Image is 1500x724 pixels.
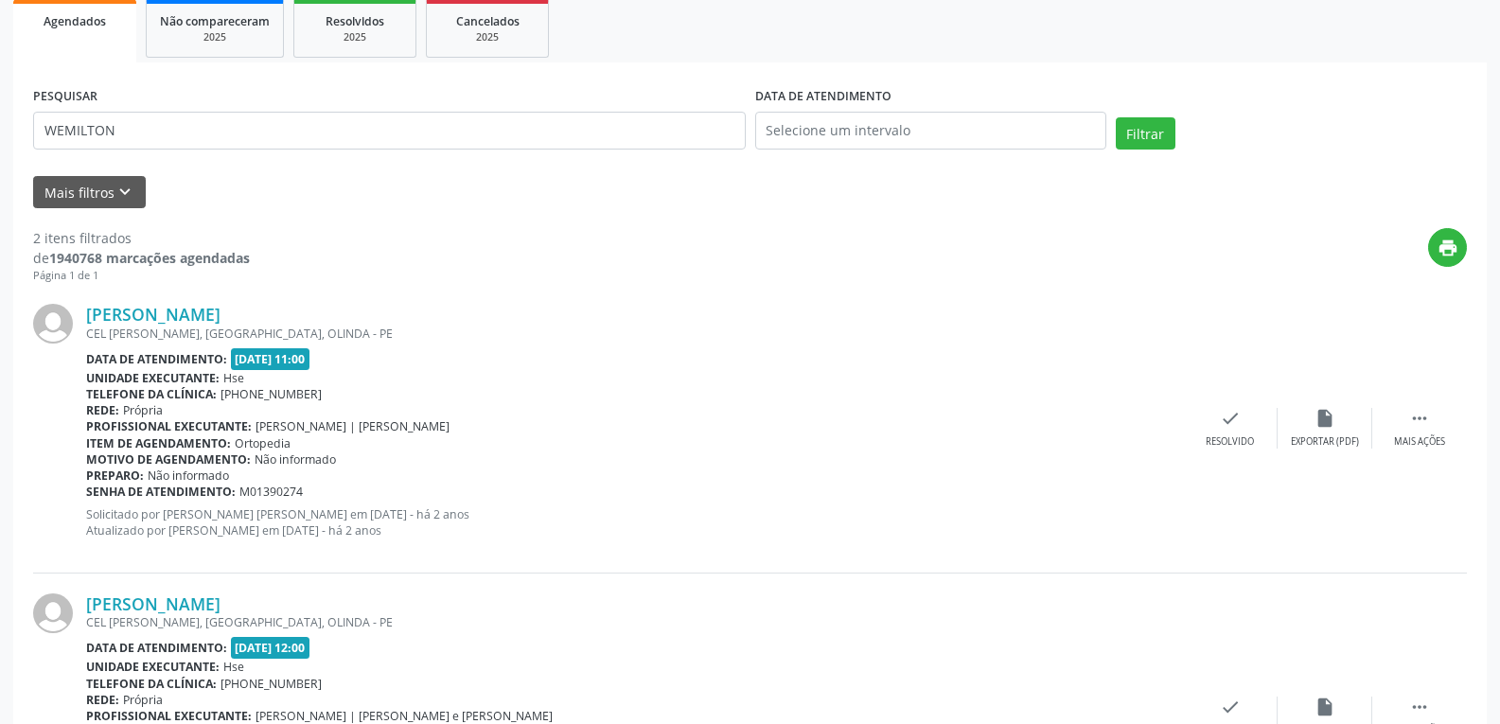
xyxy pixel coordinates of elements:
b: Senha de atendimento: [86,484,236,500]
input: Nome, código do beneficiário ou CPF [33,112,746,150]
span: Resolvidos [326,13,384,29]
div: de [33,248,250,268]
span: Própria [123,402,163,418]
i:  [1409,697,1430,717]
i: insert_drive_file [1315,408,1335,429]
b: Preparo: [86,468,144,484]
button: Filtrar [1116,117,1175,150]
b: Rede: [86,402,119,418]
span: Agendados [44,13,106,29]
i:  [1409,408,1430,429]
i: print [1438,238,1458,258]
div: CEL [PERSON_NAME], [GEOGRAPHIC_DATA], OLINDA - PE [86,326,1183,342]
a: [PERSON_NAME] [86,304,221,325]
b: Profissional executante: [86,418,252,434]
i: keyboard_arrow_down [115,182,135,203]
span: [PHONE_NUMBER] [221,676,322,692]
span: Ortopedia [235,435,291,451]
span: Hse [223,370,244,386]
a: [PERSON_NAME] [86,593,221,614]
div: Página 1 de 1 [33,268,250,284]
div: Mais ações [1394,435,1445,449]
p: Solicitado por [PERSON_NAME] [PERSON_NAME] em [DATE] - há 2 anos Atualizado por [PERSON_NAME] em ... [86,506,1183,539]
b: Unidade executante: [86,659,220,675]
label: PESQUISAR [33,82,97,112]
button: print [1428,228,1467,267]
span: [PERSON_NAME] | [PERSON_NAME] e [PERSON_NAME] [256,708,553,724]
i: insert_drive_file [1315,697,1335,717]
div: 2 itens filtrados [33,228,250,248]
span: Cancelados [456,13,520,29]
span: Hse [223,659,244,675]
span: M01390274 [239,484,303,500]
button: Mais filtroskeyboard_arrow_down [33,176,146,209]
input: Selecione um intervalo [755,112,1106,150]
div: Resolvido [1206,435,1254,449]
i: check [1220,408,1241,429]
b: Motivo de agendamento: [86,451,251,468]
b: Data de atendimento: [86,640,227,656]
strong: 1940768 marcações agendadas [49,249,250,267]
span: [PHONE_NUMBER] [221,386,322,402]
b: Rede: [86,692,119,708]
label: DATA DE ATENDIMENTO [755,82,891,112]
div: CEL [PERSON_NAME], [GEOGRAPHIC_DATA], OLINDA - PE [86,614,1183,630]
i: check [1220,697,1241,717]
b: Telefone da clínica: [86,676,217,692]
b: Unidade executante: [86,370,220,386]
img: img [33,304,73,344]
div: Exportar (PDF) [1291,435,1359,449]
span: Não informado [255,451,336,468]
div: 2025 [308,30,402,44]
div: 2025 [160,30,270,44]
b: Item de agendamento: [86,435,231,451]
span: Não informado [148,468,229,484]
b: Data de atendimento: [86,351,227,367]
span: [PERSON_NAME] | [PERSON_NAME] [256,418,450,434]
span: Não compareceram [160,13,270,29]
b: Telefone da clínica: [86,386,217,402]
div: 2025 [440,30,535,44]
span: Própria [123,692,163,708]
b: Profissional executante: [86,708,252,724]
span: [DATE] 11:00 [231,348,310,370]
span: [DATE] 12:00 [231,637,310,659]
img: img [33,593,73,633]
